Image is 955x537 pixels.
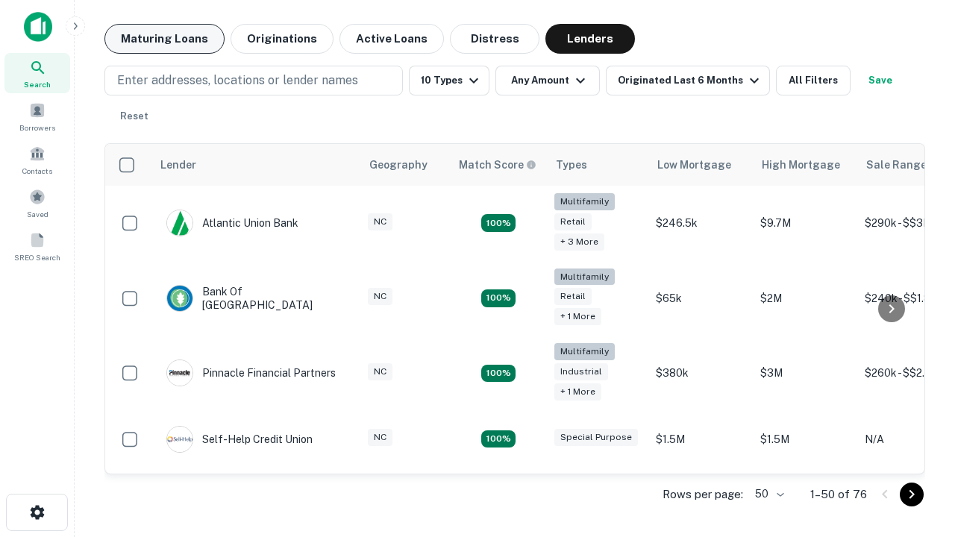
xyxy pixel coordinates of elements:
img: picture [167,427,192,452]
div: Atlantic Union Bank [166,210,298,236]
div: + 3 more [554,233,604,251]
a: Search [4,53,70,93]
div: Multifamily [554,343,615,360]
td: $246.5k [648,186,753,261]
button: Maturing Loans [104,24,225,54]
th: Capitalize uses an advanced AI algorithm to match your search with the best lender. The match sco... [450,144,547,186]
img: picture [167,286,192,311]
span: Search [24,78,51,90]
div: + 1 more [554,308,601,325]
button: All Filters [776,66,851,95]
div: Sale Range [866,156,927,174]
div: Originated Last 6 Months [618,72,763,89]
th: Geography [360,144,450,186]
div: Pinnacle Financial Partners [166,359,336,386]
span: Contacts [22,165,52,177]
div: High Mortgage [762,156,840,174]
div: Matching Properties: 11, hasApolloMatch: undefined [481,430,516,448]
div: NC [368,213,392,230]
th: High Mortgage [753,144,857,186]
button: 10 Types [409,66,489,95]
td: $1.5M [753,411,857,468]
span: Saved [27,208,48,220]
td: $1.5M [648,411,753,468]
div: Multifamily [554,268,615,286]
img: picture [167,210,192,236]
td: $380k [648,336,753,411]
button: Go to next page [900,483,924,506]
button: Lenders [545,24,635,54]
div: Bank Of [GEOGRAPHIC_DATA] [166,285,345,312]
div: Matching Properties: 17, hasApolloMatch: undefined [481,289,516,307]
button: Active Loans [339,24,444,54]
img: picture [167,360,192,386]
button: Save your search to get updates of matches that match your search criteria. [857,66,904,95]
div: Industrial [554,363,608,380]
div: Matching Properties: 14, hasApolloMatch: undefined [481,365,516,383]
td: $2M [753,261,857,336]
p: Rows per page: [663,486,743,503]
iframe: Chat Widget [880,370,955,442]
div: NC [368,363,392,380]
button: Enter addresses, locations or lender names [104,66,403,95]
th: Types [547,144,648,186]
div: Retail [554,213,592,230]
div: NC [368,288,392,305]
td: $3M [753,336,857,411]
span: SREO Search [14,251,60,263]
p: 1–50 of 76 [810,486,867,503]
div: Special Purpose [554,429,638,446]
a: Saved [4,183,70,223]
button: Reset [110,101,158,131]
div: Multifamily [554,193,615,210]
div: Retail [554,288,592,305]
span: Borrowers [19,122,55,134]
p: Enter addresses, locations or lender names [117,72,358,89]
button: Any Amount [495,66,600,95]
th: Lender [151,144,360,186]
td: $9.7M [753,186,857,261]
a: Contacts [4,139,70,180]
button: Distress [450,24,539,54]
div: Geography [369,156,428,174]
div: Types [556,156,587,174]
h6: Match Score [459,157,533,173]
div: Self-help Credit Union [166,426,313,453]
a: Borrowers [4,96,70,136]
td: $65k [648,261,753,336]
a: SREO Search [4,226,70,266]
button: Originations [231,24,334,54]
div: Lender [160,156,196,174]
div: Low Mortgage [657,156,731,174]
button: Originated Last 6 Months [606,66,770,95]
div: + 1 more [554,383,601,401]
div: Capitalize uses an advanced AI algorithm to match your search with the best lender. The match sco... [459,157,536,173]
th: Low Mortgage [648,144,753,186]
div: Matching Properties: 10, hasApolloMatch: undefined [481,214,516,232]
div: NC [368,429,392,446]
div: 50 [749,483,786,505]
img: capitalize-icon.png [24,12,52,42]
